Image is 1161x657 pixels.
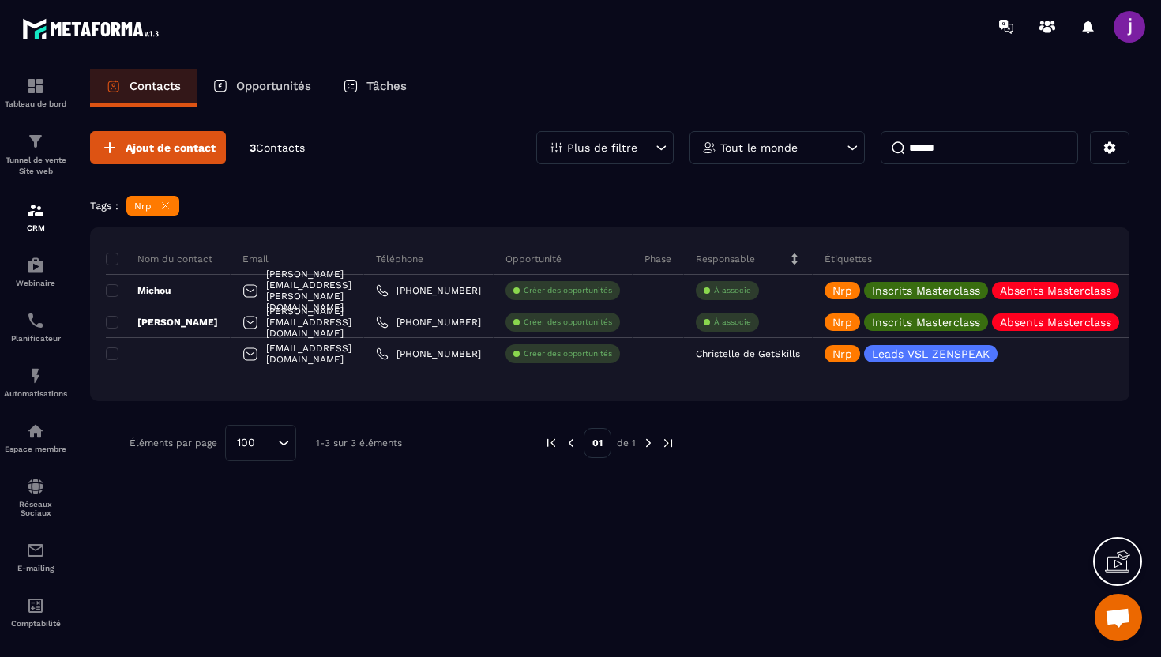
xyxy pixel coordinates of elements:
img: next [661,436,675,450]
a: [PHONE_NUMBER] [376,284,481,297]
p: Webinaire [4,279,67,287]
a: [PHONE_NUMBER] [376,316,481,328]
a: Contacts [90,69,197,107]
img: next [641,436,656,450]
div: Ouvrir le chat [1095,594,1142,641]
p: Nom du contact [106,253,212,265]
img: automations [26,422,45,441]
p: Nrp [832,317,852,328]
p: Phase [644,253,671,265]
img: prev [564,436,578,450]
p: Opportunité [505,253,562,265]
p: Contacts [130,79,181,93]
a: automationsautomationsEspace membre [4,410,67,465]
a: automationsautomationsWebinaire [4,244,67,299]
p: Inscrits Masterclass [872,317,980,328]
p: [PERSON_NAME] [106,316,218,328]
img: formation [26,201,45,220]
p: Tags : [90,200,118,212]
button: Ajout de contact [90,131,226,164]
img: formation [26,77,45,96]
img: automations [26,366,45,385]
p: Réseaux Sociaux [4,500,67,517]
img: scheduler [26,311,45,330]
a: emailemailE-mailing [4,529,67,584]
p: Créer des opportunités [524,348,612,359]
img: formation [26,132,45,151]
p: Opportunités [236,79,311,93]
p: Nrp [832,348,852,359]
img: social-network [26,477,45,496]
a: schedulerschedulerPlanificateur [4,299,67,355]
img: automations [26,256,45,275]
img: accountant [26,596,45,615]
p: 1-3 sur 3 éléments [316,437,402,449]
span: 100 [231,434,261,452]
span: Contacts [256,141,305,154]
p: Éléments par page [130,437,217,449]
p: CRM [4,223,67,232]
p: Tunnel de vente Site web [4,155,67,177]
p: Tout le monde [720,142,798,153]
a: Opportunités [197,69,327,107]
p: Absents Masterclass [1000,285,1111,296]
p: Étiquettes [825,253,872,265]
p: Christelle de GetSkills [696,348,800,359]
p: Automatisations [4,389,67,398]
p: de 1 [617,437,636,449]
a: Tâches [327,69,423,107]
p: 01 [584,428,611,458]
p: Responsable [696,253,755,265]
input: Search for option [261,434,274,452]
img: email [26,541,45,560]
div: Search for option [225,425,296,461]
p: Nrp [134,201,152,212]
p: Absents Masterclass [1000,317,1111,328]
a: social-networksocial-networkRéseaux Sociaux [4,465,67,529]
a: formationformationCRM [4,189,67,244]
p: Tableau de bord [4,99,67,108]
p: Michou [106,284,171,297]
p: Plus de filtre [567,142,637,153]
p: E-mailing [4,564,67,573]
p: Email [242,253,269,265]
p: Créer des opportunités [524,317,612,328]
a: formationformationTableau de bord [4,65,67,120]
p: Inscrits Masterclass [872,285,980,296]
p: Téléphone [376,253,423,265]
a: formationformationTunnel de vente Site web [4,120,67,189]
p: Tâches [366,79,407,93]
p: À associe [714,317,751,328]
p: Espace membre [4,445,67,453]
a: accountantaccountantComptabilité [4,584,67,640]
p: 3 [250,141,305,156]
img: logo [22,14,164,43]
p: Planificateur [4,334,67,343]
p: À associe [714,285,751,296]
a: automationsautomationsAutomatisations [4,355,67,410]
span: Ajout de contact [126,140,216,156]
img: prev [544,436,558,450]
p: Nrp [832,285,852,296]
a: [PHONE_NUMBER] [376,347,481,360]
p: Créer des opportunités [524,285,612,296]
p: Leads VSL ZENSPEAK [872,348,990,359]
p: Comptabilité [4,619,67,628]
